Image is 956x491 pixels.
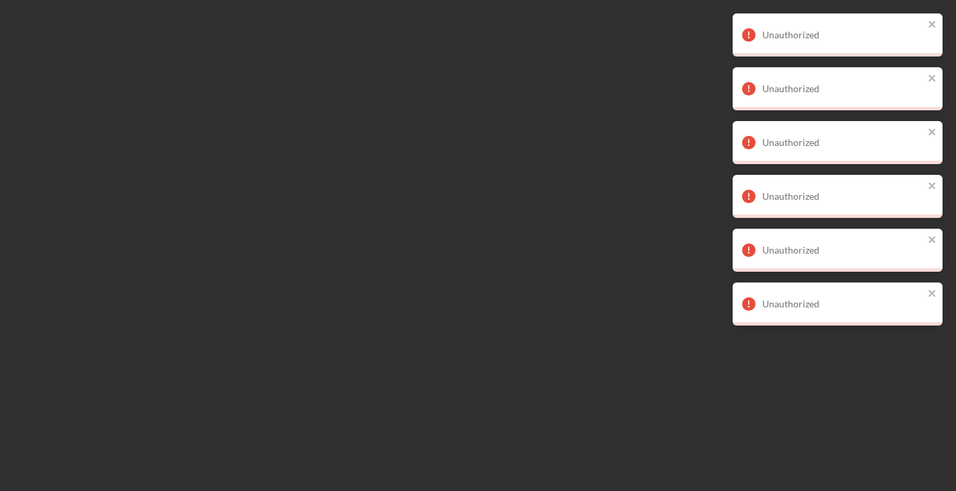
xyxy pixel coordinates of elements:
[762,245,924,256] div: Unauthorized
[928,180,937,193] button: close
[928,73,937,85] button: close
[762,30,924,40] div: Unauthorized
[762,137,924,148] div: Unauthorized
[928,126,937,139] button: close
[762,299,924,309] div: Unauthorized
[928,234,937,247] button: close
[928,19,937,32] button: close
[928,288,937,301] button: close
[762,83,924,94] div: Unauthorized
[762,191,924,202] div: Unauthorized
